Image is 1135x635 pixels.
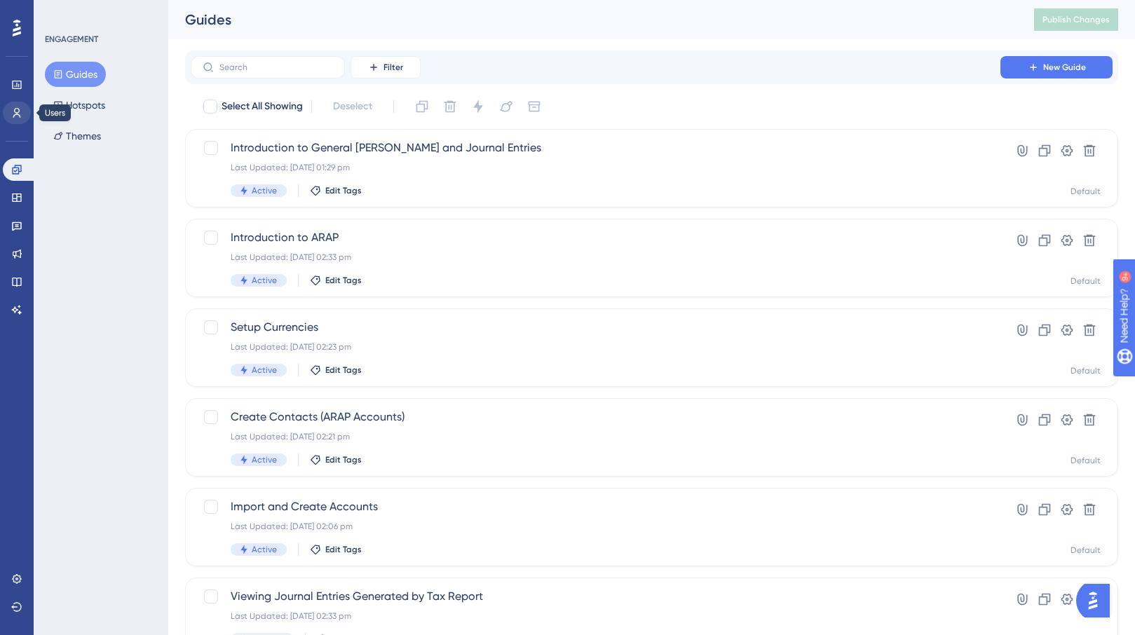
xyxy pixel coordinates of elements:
span: Setup Currencies [231,319,960,336]
div: Default [1071,186,1101,197]
span: Edit Tags [325,454,362,465]
span: Edit Tags [325,185,362,196]
div: Default [1071,365,1101,376]
span: Active [252,454,277,465]
div: Last Updated: [DATE] 02:33 pm [231,610,960,622]
div: Last Updated: [DATE] 01:29 pm [231,162,960,173]
span: Import and Create Accounts [231,498,960,515]
button: Hotspots [45,93,114,118]
button: Edit Tags [310,275,362,286]
span: Active [252,544,277,555]
button: Edit Tags [310,454,362,465]
div: Default [1071,545,1101,556]
div: Guides [185,10,999,29]
div: 9+ [95,7,104,18]
input: Search [219,62,333,72]
span: Select All Showing [222,98,303,115]
button: Deselect [320,94,385,119]
span: Active [252,275,277,286]
button: Themes [45,123,109,149]
span: Active [252,364,277,376]
span: Deselect [333,98,372,115]
span: New Guide [1043,62,1086,73]
span: Edit Tags [325,364,362,376]
span: Edit Tags [325,275,362,286]
button: Edit Tags [310,364,362,376]
span: Create Contacts (ARAP Accounts) [231,409,960,425]
div: ENGAGEMENT [45,34,98,45]
button: New Guide [1000,56,1113,78]
iframe: UserGuiding AI Assistant Launcher [1076,580,1118,622]
span: Edit Tags [325,544,362,555]
span: Introduction to ARAP [231,229,960,246]
div: Last Updated: [DATE] 02:23 pm [231,341,960,353]
button: Guides [45,62,106,87]
span: Need Help? [33,4,88,20]
span: Viewing Journal Entries Generated by Tax Report [231,588,960,605]
button: Publish Changes [1034,8,1118,31]
div: Last Updated: [DATE] 02:33 pm [231,252,960,263]
button: Filter [351,56,421,78]
div: Last Updated: [DATE] 02:06 pm [231,521,960,532]
div: Default [1071,455,1101,466]
span: Filter [383,62,403,73]
button: Edit Tags [310,544,362,555]
span: Publish Changes [1042,14,1110,25]
span: Active [252,185,277,196]
button: Edit Tags [310,185,362,196]
div: Last Updated: [DATE] 02:21 pm [231,431,960,442]
div: Default [1071,275,1101,287]
span: Introduction to General [PERSON_NAME] and Journal Entries [231,139,960,156]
